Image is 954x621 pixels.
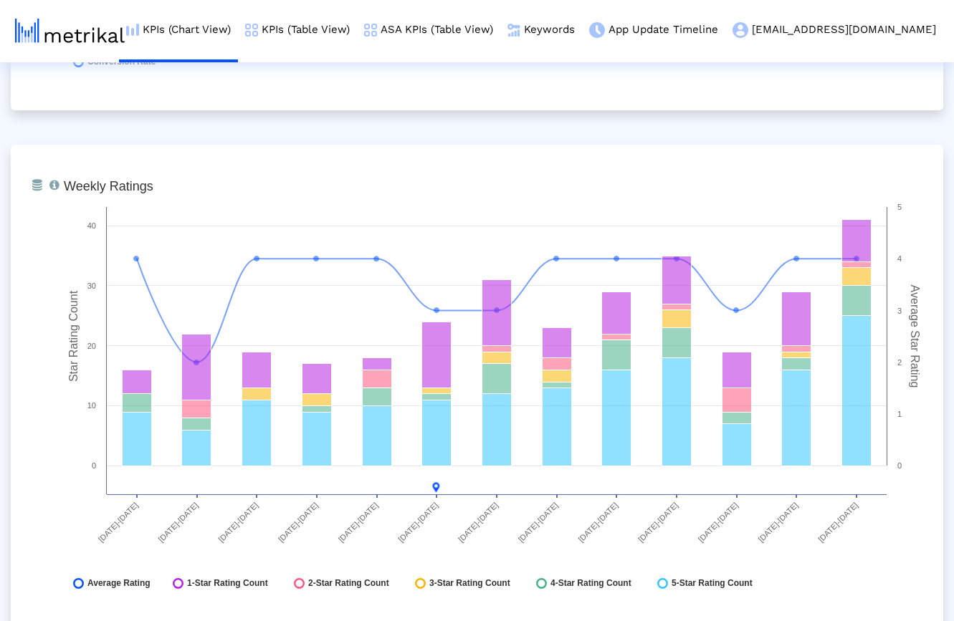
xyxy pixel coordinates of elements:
[636,501,679,544] text: [DATE]-[DATE]
[187,578,268,589] span: 1-Star Rating Count
[364,24,377,37] img: kpi-table-menu-icon.png
[67,291,80,382] tspan: Star Rating Count
[897,307,902,315] text: 3
[733,22,748,38] img: my-account-menu-icon.png
[15,19,125,43] img: metrical-logo-light.png
[97,501,140,544] text: [DATE]-[DATE]
[756,501,799,544] text: [DATE]-[DATE]
[308,578,389,589] span: 2-Star Rating Count
[277,501,320,544] text: [DATE]-[DATE]
[550,578,631,589] span: 4-Star Rating Count
[92,461,96,470] text: 0
[87,401,96,410] text: 10
[64,179,153,193] tspan: Weekly Ratings
[897,410,902,418] text: 1
[897,254,902,263] text: 4
[816,501,859,544] text: [DATE]-[DATE]
[87,342,96,350] text: 20
[126,24,139,36] img: kpi-chart-menu-icon.png
[589,22,605,38] img: app-update-menu-icon.png
[245,24,258,37] img: kpi-table-menu-icon.png
[396,501,439,544] text: [DATE]-[DATE]
[156,501,199,544] text: [DATE]-[DATE]
[897,461,902,470] text: 0
[507,24,520,37] img: keywords.png
[897,358,902,367] text: 2
[457,501,500,544] text: [DATE]-[DATE]
[216,501,259,544] text: [DATE]-[DATE]
[429,578,510,589] span: 3-Star Rating Count
[576,501,619,544] text: [DATE]-[DATE]
[897,203,902,211] text: 5
[672,578,753,589] span: 5-Star Rating Count
[517,501,560,544] text: [DATE]-[DATE]
[87,578,151,589] span: Average Rating
[87,221,96,230] text: 40
[909,285,921,388] tspan: Average Star Rating
[87,281,96,290] text: 30
[697,501,740,544] text: [DATE]-[DATE]
[337,501,380,544] text: [DATE]-[DATE]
